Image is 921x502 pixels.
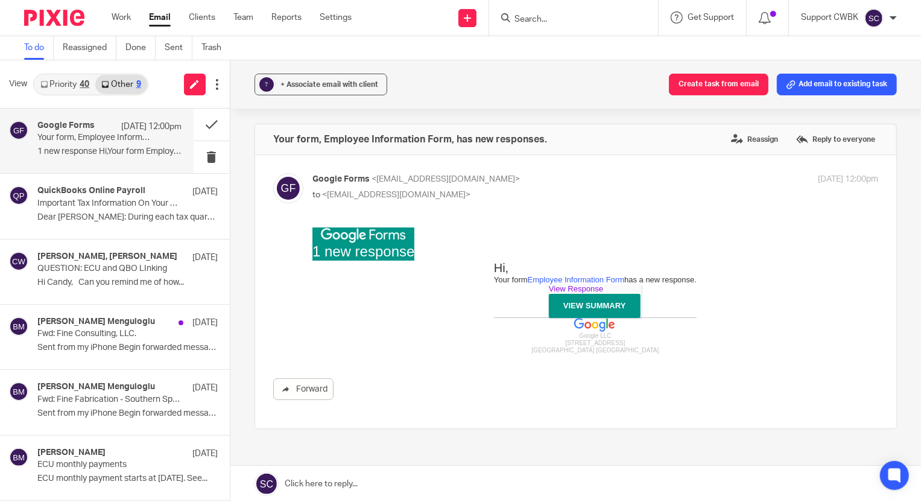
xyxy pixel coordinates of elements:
p: [DATE] [192,317,218,329]
img: svg%3E [273,173,303,203]
a: Work [112,11,131,24]
label: Reply to everyone [793,130,878,148]
img: svg%3E [9,121,28,140]
span: Get Support [688,13,734,22]
a: Priority40 [34,75,95,94]
p: Hi Candy, Can you remind me of how... [37,278,218,288]
p: [DATE] [192,186,218,198]
a: Forward [273,378,334,400]
h4: Your form, Employee Information Form, has new responses. [273,133,547,145]
p: Dear [PERSON_NAME]: During each tax quarter... [37,212,218,223]
p: Support CWBK [801,11,858,24]
p: Your form, Employee Information Form, has new responses. [37,133,153,143]
p: [DATE] [192,448,218,460]
p: [DATE] [192,252,218,264]
a: Email [149,11,171,24]
button: ? + Associate email with client [255,74,387,95]
img: svg%3E [9,252,28,271]
p: QUESTION: ECU and QBO LInking [37,264,182,274]
img: svg%3E [9,186,28,205]
div: 40 [80,80,89,89]
img: Pixie [24,10,84,26]
a: Sent [165,36,192,60]
a: Settings [320,11,352,24]
a: Employee Information Form [215,48,312,57]
p: Important Tax Information On Your Federal Payment and Filing [37,199,182,209]
p: ECU monthly payments [37,460,182,470]
td: Your form has a new response. [182,48,384,57]
div: 9 [136,80,141,89]
a: Team [233,11,253,24]
h4: [PERSON_NAME] [37,448,106,458]
img: svg%3E [9,448,28,467]
h4: [PERSON_NAME] Menguloglu [37,382,155,392]
img: svg%3E [864,8,884,28]
p: Sent from my iPhone Begin forwarded message: ... [37,343,218,353]
input: Search [513,14,622,25]
a: Reassigned [63,36,116,60]
p: 1 new response Hi,Your form Employee... [37,147,182,157]
span: Google Forms [312,175,370,183]
a: Clients [189,11,215,24]
span: View [9,78,27,91]
span: <[EMAIL_ADDRESS][DOMAIN_NAME]> [372,175,520,183]
td: Hi, [182,33,384,48]
span: to [312,191,320,199]
h4: [PERSON_NAME] Menguloglu [37,317,155,327]
a: VIEW SUMMARY [236,66,328,91]
a: Other9 [95,75,147,94]
a: View Response [236,57,291,66]
a: Reports [271,11,302,24]
p: Fwd: Fine Fabrication - Southern Sportz Store sign Design Revisions 1 [37,395,182,405]
p: [DATE] 12:00pm [121,121,182,133]
button: Add email to existing task [777,74,897,95]
a: To do [24,36,54,60]
p: Fwd: Fine Consulting, LLC. [37,329,182,339]
span: <[EMAIL_ADDRESS][DOMAIN_NAME]> [322,191,470,199]
a: Trash [201,36,230,60]
h4: QuickBooks Online Payroll [37,186,145,196]
div: ? [259,77,274,92]
img: svg%3E [9,382,28,401]
p: ECU monthly payment starts at [DATE]. See... [37,474,218,484]
p: [DATE] 12:00pm [818,173,878,186]
p: [DATE] [192,382,218,394]
img: svg%3E [9,317,28,336]
span: + Associate email with client [280,81,378,88]
img: Google logo [261,91,304,105]
td: Google LLC [STREET_ADDRESS] [GEOGRAPHIC_DATA] [GEOGRAPHIC_DATA] [182,105,384,127]
p: Sent from my iPhone Begin forwarded message: ... [37,408,218,419]
h4: [PERSON_NAME], [PERSON_NAME] [37,252,177,262]
h4: Google Forms [37,121,95,131]
button: Create task from email [669,74,768,95]
a: Done [125,36,156,60]
label: Reassign [728,130,781,148]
